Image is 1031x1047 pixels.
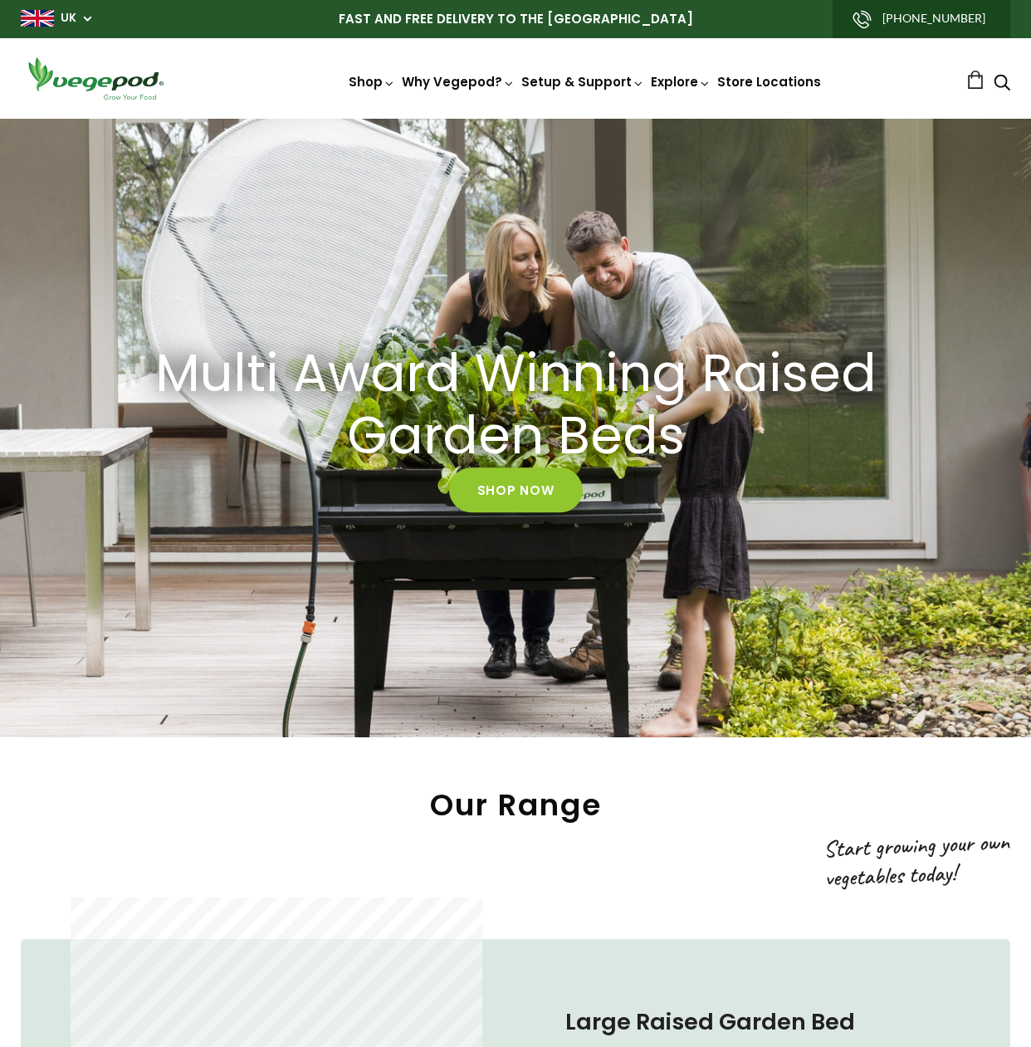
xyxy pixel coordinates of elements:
a: Setup & Support [521,73,644,91]
a: Search [994,76,1010,93]
a: Why Vegepod? [402,73,515,91]
a: Explore [651,73,711,91]
h2: Our Range [21,787,1010,823]
a: Shop Now [449,467,583,512]
a: Store Locations [717,73,821,91]
img: gb_large.png [21,10,54,27]
img: Vegepod [21,55,170,102]
h2: Multi Award Winning Raised Garden Beds [142,344,889,468]
a: Shop [349,73,395,91]
a: Multi Award Winning Raised Garden Beds [98,344,933,468]
h4: Large Raised Garden Bed [565,1005,944,1039]
a: UK [61,10,76,27]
